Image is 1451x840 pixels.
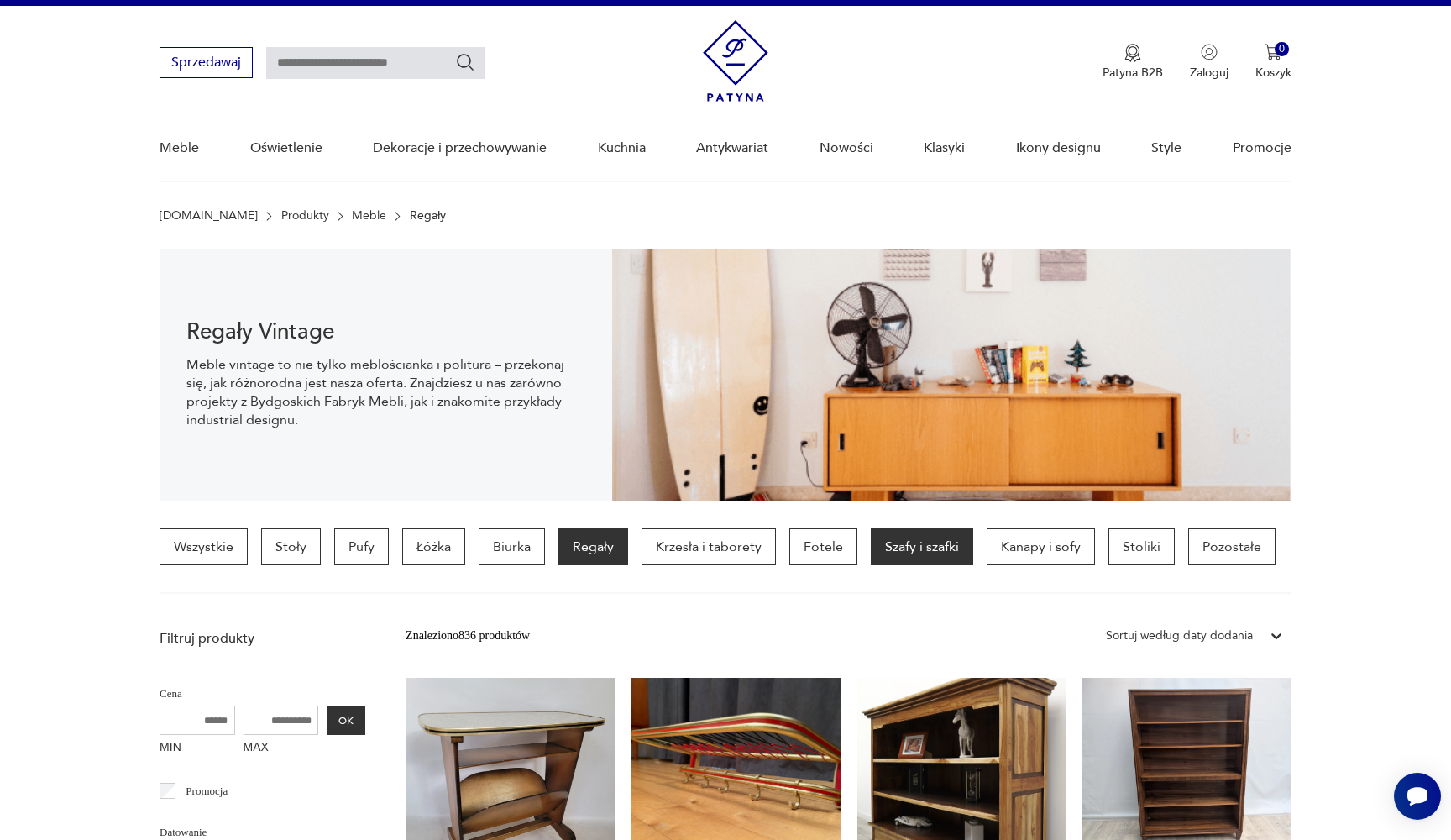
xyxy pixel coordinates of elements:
p: Zaloguj [1190,65,1228,81]
a: Łóżka [402,528,465,565]
a: Stoliki [1108,528,1175,565]
button: Patyna B2B [1103,44,1163,81]
a: Style [1151,116,1181,181]
a: Regały [558,528,628,565]
a: Klasyki [924,116,965,181]
iframe: Smartsupp widget button [1394,773,1441,820]
a: Nowości [820,116,873,181]
p: Meble vintage to nie tylko meblościanka i politura – przekonaj się, jak różnorodna jest nasza ofe... [186,355,585,429]
img: Ikona koszyka [1265,44,1281,60]
div: Sortuj według daty dodania [1106,627,1253,645]
a: Ikony designu [1016,116,1101,181]
p: Filtruj produkty [160,629,365,648]
a: Wszystkie [160,528,248,565]
p: Patyna B2B [1103,65,1163,81]
p: Regały [410,209,446,223]
img: Ikona medalu [1124,44,1141,62]
button: Sprzedawaj [160,47,253,78]
p: Cena [160,685,365,703]
a: Antykwariat [696,116,768,181]
button: Zaloguj [1190,44,1228,81]
a: Produkty [281,209,329,223]
a: [DOMAIN_NAME] [160,209,258,223]
div: Znaleziono 836 produktów [406,627,530,645]
a: Ikona medaluPatyna B2B [1103,44,1163,81]
label: MAX [244,735,319,762]
label: MIN [160,735,235,762]
a: Dekoracje i przechowywanie [373,116,547,181]
a: Stoły [261,528,321,565]
a: Krzesła i taborety [642,528,776,565]
h1: Regały Vintage [186,322,585,342]
a: Fotele [789,528,857,565]
img: Ikonka użytkownika [1201,44,1218,60]
a: Szafy i szafki [871,528,973,565]
button: Szukaj [455,52,475,72]
div: 0 [1275,42,1289,56]
a: Pufy [334,528,389,565]
a: Meble [352,209,386,223]
button: 0Koszyk [1255,44,1291,81]
button: OK [327,706,365,735]
a: Pozostałe [1188,528,1276,565]
a: Sprzedawaj [160,58,253,70]
p: Koszyk [1255,65,1291,81]
a: Biurka [479,528,545,565]
img: dff48e7735fce9207bfd6a1aaa639af4.png [612,249,1291,501]
p: Promocja [186,782,228,801]
a: Meble [160,116,199,181]
a: Promocje [1233,116,1291,181]
a: Oświetlenie [250,116,322,181]
a: Kuchnia [598,116,646,181]
a: Kanapy i sofy [987,528,1095,565]
img: Patyna - sklep z meblami i dekoracjami vintage [703,20,768,102]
